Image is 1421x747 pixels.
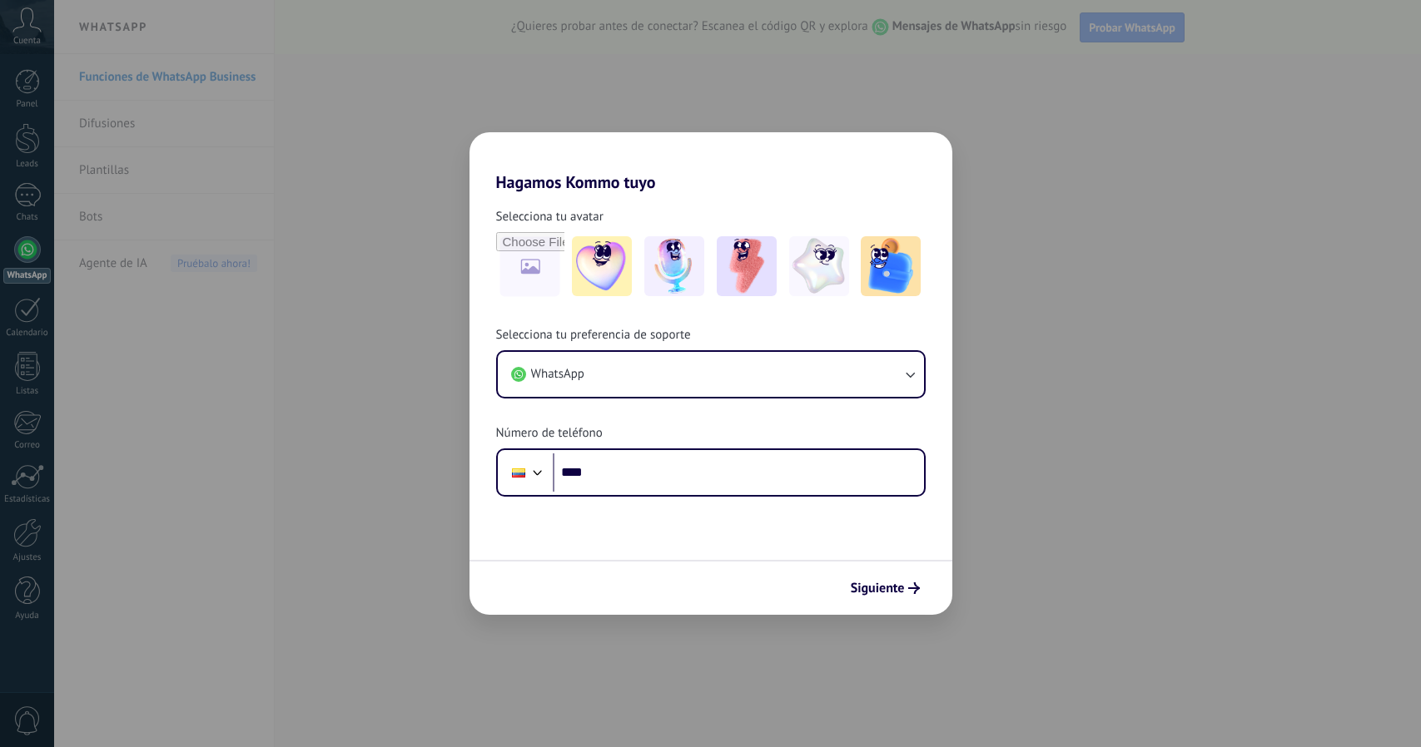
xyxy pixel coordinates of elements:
[496,327,691,344] span: Selecciona tu preferencia de soporte
[789,236,849,296] img: -4.jpeg
[531,366,584,383] span: WhatsApp
[503,455,534,490] div: Ecuador: + 593
[496,425,603,442] span: Número de teléfono
[498,352,924,397] button: WhatsApp
[861,236,921,296] img: -5.jpeg
[717,236,777,296] img: -3.jpeg
[470,132,952,192] h2: Hagamos Kommo tuyo
[851,582,905,594] span: Siguiente
[843,574,927,602] button: Siguiente
[496,209,604,225] span: Selecciona tu avatar
[644,236,704,296] img: -2.jpeg
[572,236,632,296] img: -1.jpeg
